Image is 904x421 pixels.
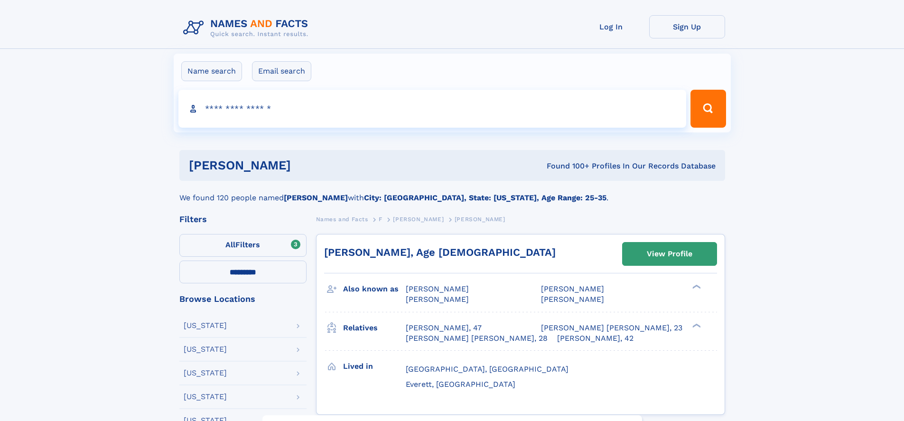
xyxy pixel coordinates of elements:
[541,323,682,333] a: [PERSON_NAME] [PERSON_NAME], 23
[647,243,692,265] div: View Profile
[184,346,227,353] div: [US_STATE]
[343,320,406,336] h3: Relatives
[419,161,716,171] div: Found 100+ Profiles In Our Records Database
[573,15,649,38] a: Log In
[184,393,227,401] div: [US_STATE]
[179,215,307,224] div: Filters
[284,193,348,202] b: [PERSON_NAME]
[181,61,242,81] label: Name search
[184,369,227,377] div: [US_STATE]
[455,216,505,223] span: [PERSON_NAME]
[541,295,604,304] span: [PERSON_NAME]
[184,322,227,329] div: [US_STATE]
[343,358,406,374] h3: Lived in
[406,284,469,293] span: [PERSON_NAME]
[690,284,701,290] div: ❯
[343,281,406,297] h3: Also known as
[179,15,316,41] img: Logo Names and Facts
[225,240,235,249] span: All
[406,323,482,333] a: [PERSON_NAME], 47
[379,216,382,223] span: F
[406,365,568,374] span: [GEOGRAPHIC_DATA], [GEOGRAPHIC_DATA]
[179,234,307,257] label: Filters
[406,295,469,304] span: [PERSON_NAME]
[393,216,444,223] span: [PERSON_NAME]
[393,213,444,225] a: [PERSON_NAME]
[623,243,717,265] a: View Profile
[649,15,725,38] a: Sign Up
[364,193,606,202] b: City: [GEOGRAPHIC_DATA], State: [US_STATE], Age Range: 25-35
[178,90,687,128] input: search input
[557,333,634,344] a: [PERSON_NAME], 42
[541,284,604,293] span: [PERSON_NAME]
[406,380,515,389] span: Everett, [GEOGRAPHIC_DATA]
[252,61,311,81] label: Email search
[189,159,419,171] h1: [PERSON_NAME]
[179,181,725,204] div: We found 120 people named with .
[179,295,307,303] div: Browse Locations
[406,333,548,344] a: [PERSON_NAME] [PERSON_NAME], 28
[690,322,701,328] div: ❯
[690,90,726,128] button: Search Button
[324,246,556,258] a: [PERSON_NAME], Age [DEMOGRAPHIC_DATA]
[379,213,382,225] a: F
[316,213,368,225] a: Names and Facts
